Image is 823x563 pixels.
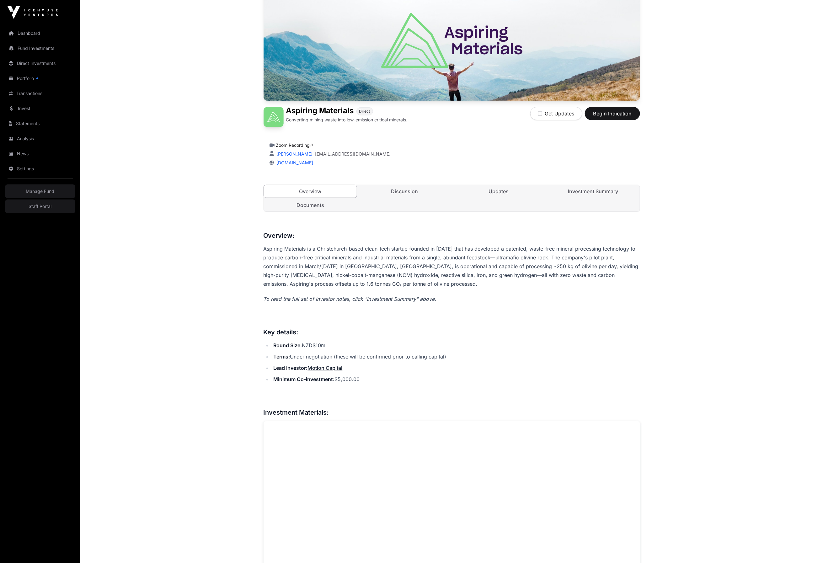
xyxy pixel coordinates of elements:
button: Begin Indication [585,107,640,120]
a: Zoom Recording [276,142,313,148]
a: [DOMAIN_NAME] [274,160,313,165]
strong: Round Size: [274,342,302,348]
a: Begin Indication [585,113,640,120]
a: Portfolio [5,72,75,85]
a: Updates [452,185,546,198]
button: Get Updates [530,107,582,120]
nav: Tabs [264,185,640,211]
img: Icehouse Ventures Logo [8,6,58,19]
a: Transactions [5,87,75,100]
li: Under negotiation (these will be confirmed prior to calling capital) [272,352,640,361]
a: Fund Investments [5,41,75,55]
a: Discussion [358,185,451,198]
a: Overview [264,185,357,198]
em: To read the full set of investor notes, click "Investment Summary" above. [264,296,436,302]
a: Direct Investments [5,56,75,70]
a: [PERSON_NAME] [275,151,313,157]
p: Converting mining waste into low-emission critical minerals. [286,117,408,123]
a: Analysis [5,132,75,146]
h1: Aspiring Materials [286,107,354,115]
a: [EMAIL_ADDRESS][DOMAIN_NAME] [315,151,391,157]
strong: Terms: [274,353,290,360]
li: $5,000.00 [272,375,640,384]
span: Direct [359,109,370,114]
iframe: Chat Widget [792,533,823,563]
a: Dashboard [5,26,75,40]
a: Settings [5,162,75,176]
a: News [5,147,75,161]
li: NZD$10m [272,341,640,350]
a: Invest [5,102,75,115]
img: Aspiring Materials [264,107,284,127]
p: Aspiring Materials is a Christchurch-based clean-tech startup founded in [DATE] that has develope... [264,244,640,288]
a: Statements [5,117,75,130]
a: Motion Capital [308,365,343,371]
a: Investment Summary [547,185,640,198]
strong: Minimum Co-investment: [274,376,335,382]
h3: Key details: [264,327,640,337]
span: Begin Indication [593,110,632,117]
h3: Investment Materials: [264,407,640,417]
a: Documents [264,199,357,211]
strong: : [306,365,308,371]
h3: Overview: [264,231,640,241]
a: Staff Portal [5,199,75,213]
a: Manage Fund [5,184,75,198]
strong: Lead investor [274,365,306,371]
